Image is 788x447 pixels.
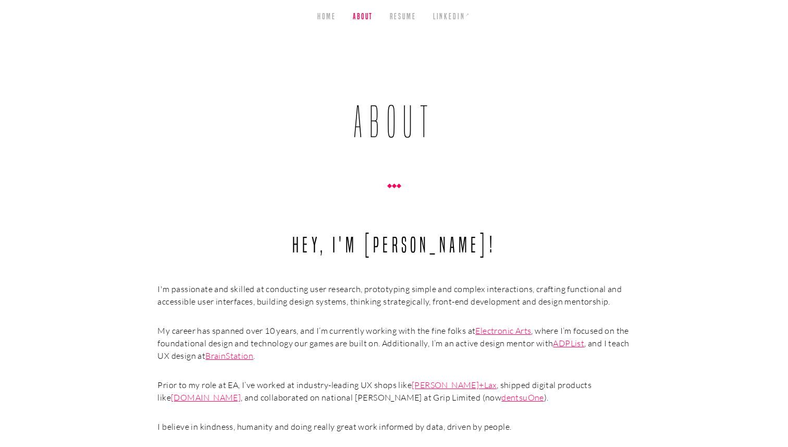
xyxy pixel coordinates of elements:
p: My career has spanned over 10 years, and I’m currently working with the fine folks at , where I’m... [157,324,630,362]
p: I'm passionate and skilled at conducting user research, prototyping simple and complex interactio... [157,283,630,308]
p: Prior to my role at EA, I’ve worked at industry-leading UX shops like , shipped digital products ... [157,379,630,404]
a: BrainStation [205,351,253,361]
a: dentsuOne [501,392,544,403]
a: Electronic Arts [475,325,531,336]
sup: ↗ [465,12,471,17]
a: [PERSON_NAME]+Lax [412,380,497,390]
a: ADPList [553,338,584,348]
p: I believe in kindness, humanity and doing really great work informed by data, driven by people. [157,420,630,433]
h2: Hey, I'm [PERSON_NAME]! [157,184,630,258]
h1: About [157,94,630,150]
a: [DOMAIN_NAME] [171,392,241,403]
